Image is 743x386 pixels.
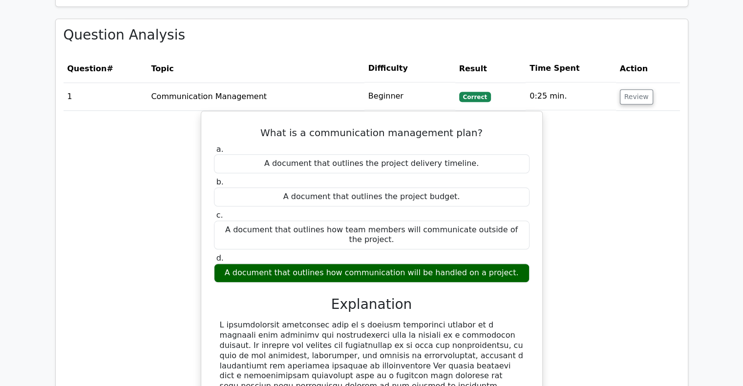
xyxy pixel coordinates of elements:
[220,296,524,313] h3: Explanation
[364,55,455,82] th: Difficulty
[455,55,526,82] th: Result
[67,64,107,73] span: Question
[214,154,530,173] div: A document that outlines the project delivery timeline.
[147,55,364,82] th: Topic
[216,144,224,154] span: a.
[526,82,616,110] td: 0:25 min.
[64,55,148,82] th: #
[213,127,531,139] h5: What is a communication management plan?
[459,92,491,102] span: Correct
[64,82,148,110] td: 1
[64,27,680,43] h3: Question Analysis
[620,89,653,104] button: Review
[364,82,455,110] td: Beginner
[616,55,680,82] th: Action
[216,210,223,220] span: c.
[147,82,364,110] td: Communication Management
[214,187,530,206] div: A document that outlines the project budget.
[216,177,224,186] span: b.
[526,55,616,82] th: Time Spent
[214,264,530,283] div: A document that outlines how communication will be handled on a project.
[214,221,530,250] div: A document that outlines how team members will communicate outside of the project.
[216,253,224,263] span: d.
